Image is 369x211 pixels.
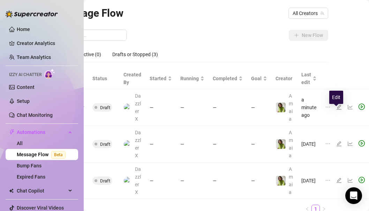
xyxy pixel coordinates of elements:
span: ellipsis [325,104,331,110]
div: Active (0) [81,51,101,58]
span: line-chart [347,141,353,146]
img: DazzlerX [124,177,132,185]
button: New Flow [289,30,328,41]
span: edit [336,104,342,110]
span: Draft [100,105,110,110]
span: Goal [251,75,262,82]
span: thunderbolt [9,129,15,135]
td: — [145,126,176,163]
a: Home [17,27,30,32]
td: — [145,163,176,199]
span: Amaia [289,130,293,158]
td: — [176,89,209,126]
th: Started [145,68,176,89]
td: — [247,126,271,163]
a: Bump Fans [17,163,42,168]
td: — [145,89,176,126]
a: Setup [17,98,30,104]
span: edit [336,141,342,146]
a: Team Analytics [17,54,51,60]
th: Goal [247,68,271,89]
span: right [322,207,326,211]
span: Draft [100,142,110,147]
th: Status [88,68,119,89]
article: Message Flow [57,5,123,21]
span: edit [336,178,342,183]
td: — [209,89,247,126]
a: Discover Viral Videos [17,205,64,211]
span: Chat Copilot [17,185,66,196]
span: Amaia [289,166,293,195]
img: Chat Copilot [9,188,14,193]
th: Completed [209,68,247,89]
div: Open Intercom Messenger [345,187,362,204]
a: Content [17,84,35,90]
span: DazzlerX [135,165,141,196]
span: ellipsis [325,178,331,183]
td: — [176,163,209,199]
span: left [305,207,309,211]
span: Completed [213,75,237,82]
span: play-circle [359,140,365,146]
a: Chat Monitoring [17,112,53,118]
td: [DATE] [297,126,321,163]
img: AI Chatter [44,69,55,79]
td: — [209,163,247,199]
span: Automations [17,127,66,138]
img: DazzlerX [124,104,132,112]
span: Izzy AI Chatter [9,71,42,78]
span: ellipsis [325,141,331,146]
th: Running [176,68,209,89]
span: DazzlerX [135,92,141,123]
td: — [247,89,271,126]
div: Drafts or Stopped (3) [112,51,158,58]
img: Amaia [276,176,286,186]
th: Creator [271,68,297,89]
td: — [176,126,209,163]
img: logo-BBDzfeDw.svg [6,10,58,17]
span: Running [180,75,199,82]
img: DazzlerX [124,140,132,148]
span: line-chart [347,104,353,110]
a: All [17,141,23,146]
span: team [320,11,324,15]
th: Created By [119,68,145,89]
input: Search... [67,31,122,39]
span: Started [150,75,166,82]
span: Last edit [301,71,311,86]
img: Amaia [276,103,286,112]
th: Last edit [297,68,321,89]
td: [DATE] [297,163,321,199]
span: DazzlerX [135,129,141,159]
span: Beta [51,151,66,159]
span: Draft [100,178,110,183]
span: All Creators [293,8,324,18]
span: play-circle [359,104,365,110]
a: Message FlowBeta [17,152,68,157]
div: Edit [329,91,343,104]
td: — [209,126,247,163]
a: Expired Fans [17,174,45,180]
span: play-circle [359,177,365,183]
a: Creator Analytics [17,38,73,49]
span: Amaia [289,93,293,122]
td: — [247,163,271,199]
span: line-chart [347,178,353,183]
td: a minute ago [297,89,321,126]
img: Amaia [276,139,286,149]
